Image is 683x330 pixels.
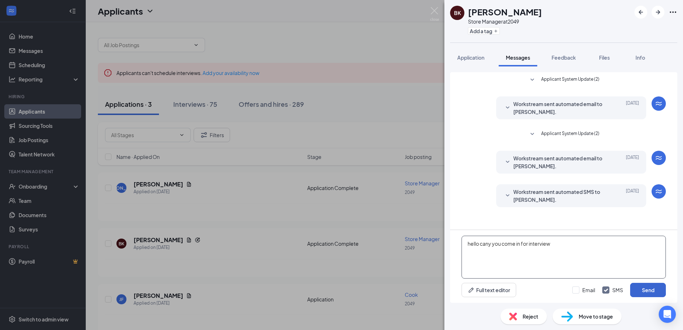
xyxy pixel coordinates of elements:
[669,8,677,16] svg: Ellipses
[528,130,599,139] button: SmallChevronDownApplicant System Update (2)
[468,286,475,294] svg: Pen
[462,283,516,297] button: Full text editorPen
[462,236,666,279] textarea: hello cany you come in for interview
[528,76,537,84] svg: SmallChevronDown
[541,76,599,84] span: Applicant System Update (2)
[626,188,639,204] span: [DATE]
[635,54,645,61] span: Info
[468,18,542,25] div: Store Manager at 2049
[503,158,512,166] svg: SmallChevronDown
[654,154,663,162] svg: WorkstreamLogo
[637,8,645,16] svg: ArrowLeftNew
[468,6,542,18] h1: [PERSON_NAME]
[523,312,538,320] span: Reject
[626,154,639,170] span: [DATE]
[654,99,663,108] svg: WorkstreamLogo
[513,100,607,116] span: Workstream sent automated email to [PERSON_NAME].
[513,154,607,170] span: Workstream sent automated email to [PERSON_NAME].
[503,191,512,200] svg: SmallChevronDown
[634,6,647,19] button: ArrowLeftNew
[541,130,599,139] span: Applicant System Update (2)
[599,54,610,61] span: Files
[579,312,613,320] span: Move to stage
[552,54,576,61] span: Feedback
[503,104,512,112] svg: SmallChevronDown
[659,306,676,323] div: Open Intercom Messenger
[654,8,662,16] svg: ArrowRight
[528,76,599,84] button: SmallChevronDownApplicant System Update (2)
[652,6,664,19] button: ArrowRight
[457,54,484,61] span: Application
[468,27,500,35] button: PlusAdd a tag
[494,29,498,33] svg: Plus
[654,187,663,196] svg: WorkstreamLogo
[513,188,607,204] span: Workstream sent automated SMS to [PERSON_NAME].
[454,9,461,16] div: BK
[626,100,639,116] span: [DATE]
[630,283,666,297] button: Send
[506,54,530,61] span: Messages
[528,130,537,139] svg: SmallChevronDown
